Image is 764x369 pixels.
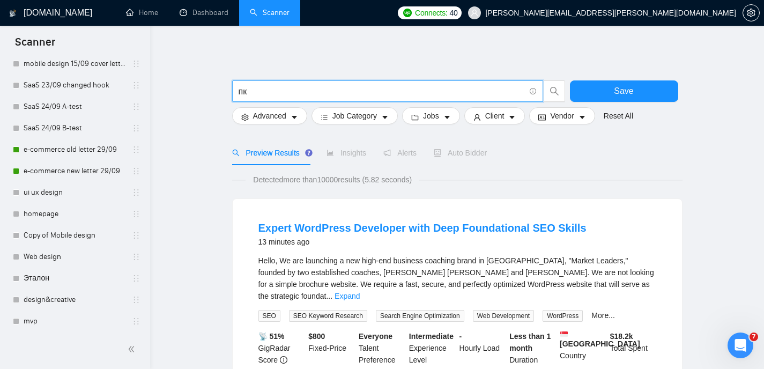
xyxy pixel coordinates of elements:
[289,310,367,322] span: SEO Keyword Research
[24,139,125,160] a: e-commerce old letter 29/09
[258,332,285,341] b: 📡 51%
[250,8,290,17] a: searchScanner
[132,81,140,90] span: holder
[232,107,307,124] button: settingAdvancedcaret-down
[308,332,325,341] b: $ 800
[321,113,328,121] span: bars
[291,113,298,121] span: caret-down
[402,107,460,124] button: folderJobscaret-down
[471,9,478,17] span: user
[411,113,419,121] span: folder
[258,256,654,300] span: Hello, We are launching a new high-end business coaching brand in [GEOGRAPHIC_DATA], "Market Lead...
[24,160,125,182] a: e-commerce new letter 29/09
[403,9,412,17] img: upwork-logo.png
[608,330,658,366] div: Total Spent
[6,34,64,57] span: Scanner
[743,4,760,21] button: setting
[381,113,389,121] span: caret-down
[232,149,240,157] span: search
[132,124,140,132] span: holder
[239,85,525,98] input: Search Freelance Jobs...
[132,317,140,326] span: holder
[376,310,464,322] span: Search Engine Optimization
[543,310,583,322] span: WordPress
[280,356,287,364] span: info-circle
[507,330,558,366] div: Duration
[570,80,678,102] button: Save
[132,60,140,68] span: holder
[132,102,140,111] span: holder
[24,75,125,96] a: SaaS 23/09 changed hook
[614,84,633,98] span: Save
[304,148,314,158] div: Tooltip anchor
[538,113,546,121] span: idcard
[560,330,640,348] b: [GEOGRAPHIC_DATA]
[132,188,140,197] span: holder
[9,5,17,22] img: logo
[529,107,595,124] button: idcardVendorcaret-down
[359,332,392,341] b: Everyone
[610,332,633,341] b: $ 18.2k
[530,88,537,95] span: info-circle
[24,289,125,311] a: design&creative
[473,310,535,322] span: Web Development
[24,96,125,117] a: SaaS 24/09 A-test
[508,113,516,121] span: caret-down
[126,8,158,17] a: homeHome
[132,253,140,261] span: holder
[335,292,360,300] a: Expand
[509,332,551,352] b: Less than 1 month
[246,174,419,186] span: Detected more than 10000 results (5.82 seconds)
[407,330,457,366] div: Experience Level
[383,149,417,157] span: Alerts
[544,80,565,102] button: search
[132,145,140,154] span: holder
[604,110,633,122] a: Reset All
[24,225,125,246] a: Copy of Mobile design
[24,53,125,75] a: mobile design 15/09 cover letter another first part
[434,149,441,157] span: robot
[24,246,125,268] a: Web design
[750,333,758,341] span: 7
[241,113,249,121] span: setting
[728,333,753,358] iframe: Intercom live chat
[332,110,377,122] span: Job Category
[232,149,309,157] span: Preview Results
[24,203,125,225] a: homepage
[311,107,398,124] button: barsJob Categorycaret-down
[449,7,457,19] span: 40
[327,149,334,157] span: area-chart
[415,7,447,19] span: Connects:
[132,210,140,218] span: holder
[743,9,759,17] span: setting
[591,311,615,320] a: More...
[306,330,357,366] div: Fixed-Price
[464,107,525,124] button: userClientcaret-down
[544,86,565,96] span: search
[258,310,280,322] span: SEO
[485,110,505,122] span: Client
[327,149,366,157] span: Insights
[128,344,138,355] span: double-left
[132,231,140,240] span: holder
[383,149,391,157] span: notification
[24,311,125,332] a: mvp
[473,113,481,121] span: user
[132,274,140,283] span: holder
[258,235,587,248] div: 13 minutes ago
[24,268,125,289] a: Эталон
[434,149,487,157] span: Auto Bidder
[256,330,307,366] div: GigRadar Score
[423,110,439,122] span: Jobs
[258,222,587,234] a: Expert WordPress Developer with Deep Foundational SEO Skills
[24,182,125,203] a: ui ux design
[457,330,508,366] div: Hourly Load
[253,110,286,122] span: Advanced
[550,110,574,122] span: Vendor
[326,292,332,300] span: ...
[558,330,608,366] div: Country
[443,113,451,121] span: caret-down
[24,117,125,139] a: SaaS 24/09 B-test
[132,167,140,175] span: holder
[578,113,586,121] span: caret-down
